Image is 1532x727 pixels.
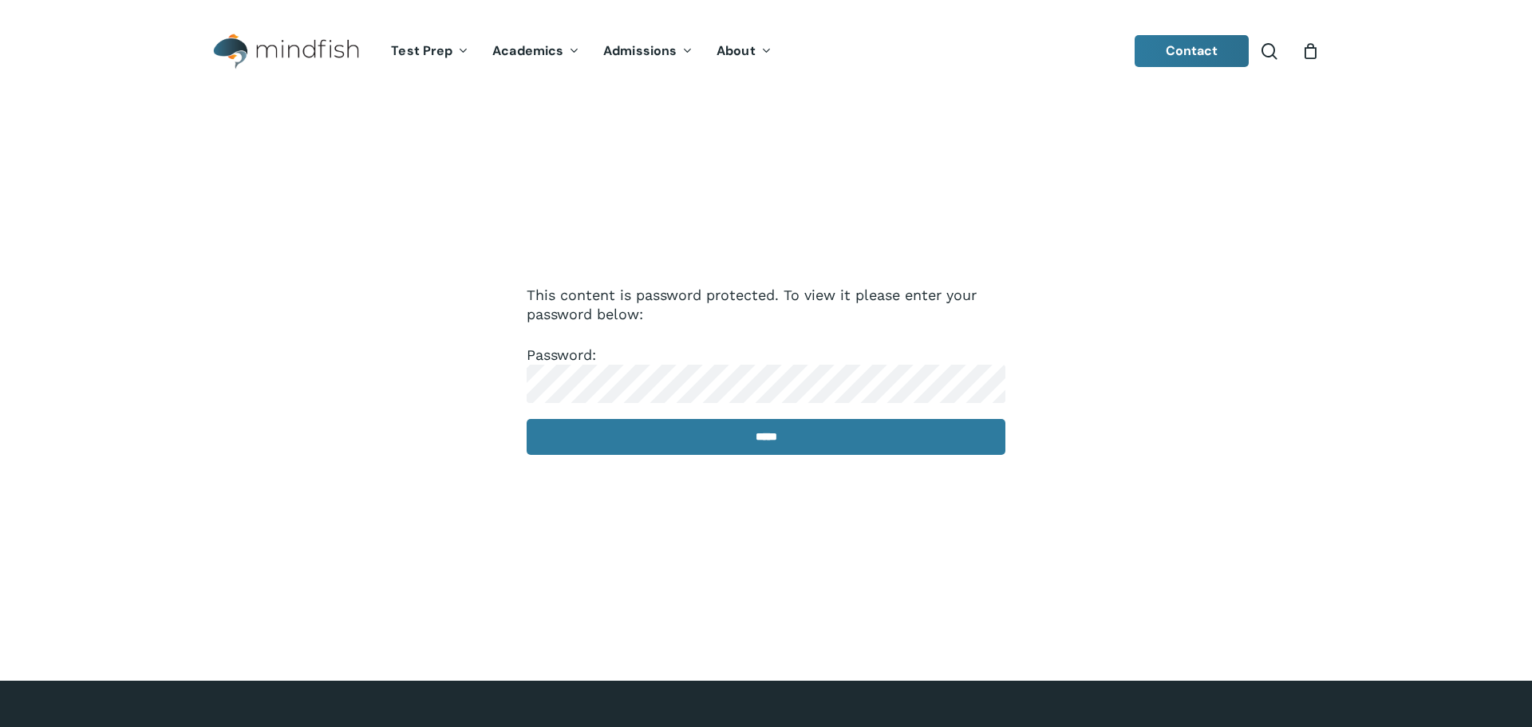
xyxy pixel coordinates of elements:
nav: Main Menu [379,22,783,81]
a: Admissions [591,45,705,58]
input: Password: [527,365,1005,403]
span: About [717,42,756,59]
a: Cart [1301,42,1319,60]
a: Academics [480,45,591,58]
span: Academics [492,42,563,59]
header: Main Menu [191,22,1340,81]
a: About [705,45,784,58]
label: Password: [527,346,1005,391]
span: Contact [1166,42,1218,59]
span: Admissions [603,42,677,59]
span: Test Prep [391,42,452,59]
p: This content is password protected. To view it please enter your password below: [527,286,1005,346]
a: Test Prep [379,45,480,58]
a: Contact [1135,35,1250,67]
